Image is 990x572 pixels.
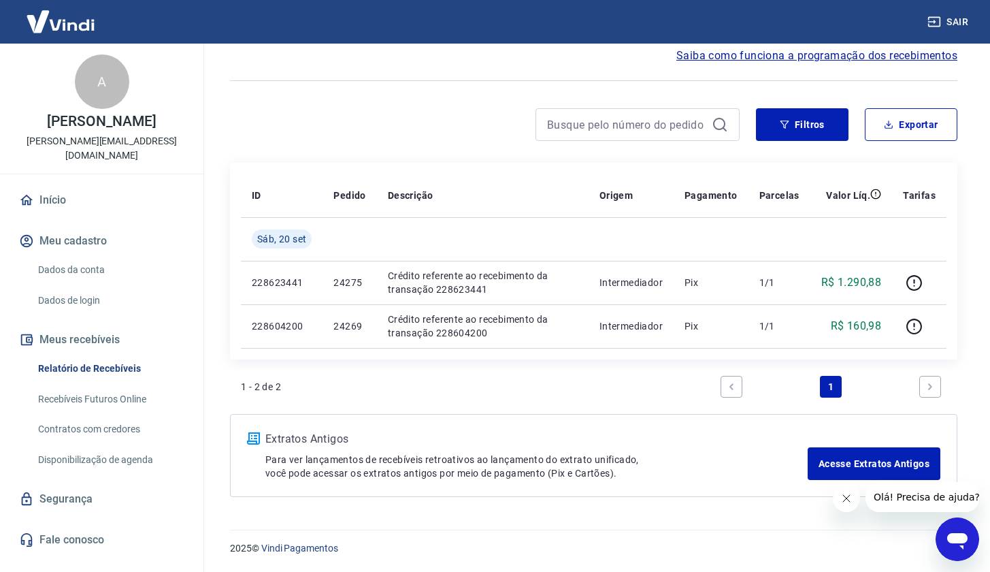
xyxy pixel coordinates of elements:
p: Para ver lançamentos de recebíveis retroativos ao lançamento do extrato unificado, você pode aces... [265,453,808,480]
p: 228604200 [252,319,312,333]
p: Pix [684,276,738,289]
p: Crédito referente ao recebimento da transação 228604200 [388,313,578,340]
a: Dados de login [33,287,187,315]
iframe: Mensagem da empresa [865,482,979,512]
p: ID [252,189,261,202]
input: Busque pelo número do pedido [547,114,706,135]
span: Sáb, 20 set [257,232,306,246]
p: Parcelas [759,189,799,202]
a: Vindi Pagamentos [261,543,338,554]
p: R$ 1.290,88 [821,274,881,291]
a: Relatório de Recebíveis [33,355,187,383]
p: 24275 [333,276,365,289]
a: Acesse Extratos Antigos [808,447,940,480]
p: Descrição [388,189,433,202]
p: 24269 [333,319,365,333]
a: Fale conosco [16,525,187,555]
button: Meu cadastro [16,226,187,256]
img: Vindi [16,1,105,42]
a: Recebíveis Futuros Online [33,385,187,413]
p: Tarifas [903,189,936,202]
p: Extratos Antigos [265,431,808,447]
p: [PERSON_NAME] [47,114,156,129]
button: Sair [925,10,974,35]
p: Intermediador [599,319,663,333]
a: Next page [919,376,941,398]
a: Disponibilização de agenda [33,446,187,474]
img: ícone [247,432,260,445]
div: A [75,54,129,109]
a: Previous page [721,376,742,398]
p: Origem [599,189,633,202]
p: 228623441 [252,276,312,289]
p: [PERSON_NAME][EMAIL_ADDRESS][DOMAIN_NAME] [11,134,193,163]
p: Pedido [333,189,365,202]
iframe: Fechar mensagem [833,485,860,512]
p: 1 - 2 de 2 [241,380,281,394]
a: Saiba como funciona a programação dos recebimentos [676,48,957,64]
p: Intermediador [599,276,663,289]
ul: Pagination [715,370,946,403]
p: Pagamento [684,189,738,202]
a: Contratos com credores [33,415,187,443]
a: Dados da conta [33,256,187,284]
a: Início [16,185,187,215]
p: Crédito referente ao recebimento da transação 228623441 [388,269,578,296]
button: Filtros [756,108,848,141]
p: 2025 © [230,541,957,556]
a: Segurança [16,484,187,514]
iframe: Botão para abrir a janela de mensagens [936,518,979,561]
p: 1/1 [759,319,799,333]
button: Meus recebíveis [16,325,187,355]
a: Page 1 is your current page [820,376,842,398]
p: 1/1 [759,276,799,289]
button: Exportar [865,108,957,141]
span: Olá! Precisa de ajuda? [8,10,114,20]
p: Pix [684,319,738,333]
p: R$ 160,98 [831,318,882,334]
p: Valor Líq. [826,189,870,202]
